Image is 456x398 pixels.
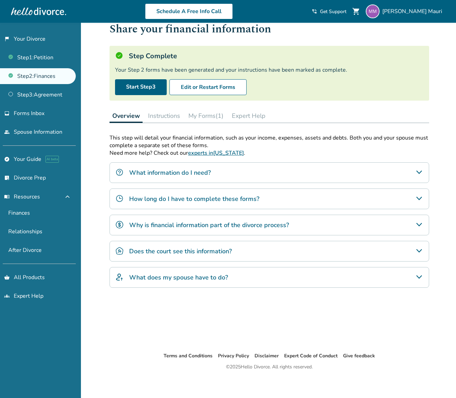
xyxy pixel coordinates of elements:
[4,36,10,42] span: flag_2
[115,247,124,255] img: Does the court see this information?
[169,79,247,95] button: Edit or Restart Forms
[14,110,44,117] span: Forms Inbox
[4,193,40,201] span: Resources
[110,188,429,209] div: How long do I have to complete these forms?
[229,109,268,123] button: Expert Help
[343,352,375,360] li: Give feedback
[382,8,445,15] span: [PERSON_NAME] Mauri
[255,352,279,360] li: Disclaimer
[422,365,456,398] iframe: Chat Widget
[188,149,244,157] a: experts in[US_STATE]
[45,156,59,163] span: AI beta
[320,8,346,15] span: Get Support
[110,241,429,262] div: Does the court see this information?
[110,215,429,235] div: Why is financial information part of the divorce process?
[110,149,429,157] p: Need more help? Check out our .
[352,7,360,16] span: shopping_cart
[110,109,143,123] button: Overview
[110,134,429,149] p: This step will detail your financial information, such as your income, expenses, assets and debts...
[312,9,317,14] span: phone_in_talk
[145,3,233,19] a: Schedule A Free Info Call
[115,168,124,176] img: What information do I need?
[110,21,429,38] h1: Share your financial information
[4,111,10,116] span: inbox
[4,293,10,299] span: groups
[284,353,338,359] a: Expert Code of Conduct
[115,194,124,203] img: How long do I have to complete these forms?
[4,129,10,135] span: people
[366,4,380,18] img: michelle.dowd@outlook.com
[110,267,429,288] div: What does my spouse have to do?
[226,363,313,371] div: © 2025 Hello Divorce. All rights reserved.
[129,51,177,61] h5: Step Complete
[63,193,72,201] span: expand_less
[218,353,249,359] a: Privacy Policy
[312,8,346,15] a: phone_in_talkGet Support
[110,162,429,183] div: What information do I need?
[115,273,124,281] img: What does my spouse have to do?
[129,168,211,177] h4: What information do I need?
[129,247,232,256] h4: Does the court see this information?
[129,221,289,229] h4: Why is financial information part of the divorce process?
[145,109,183,123] button: Instructions
[4,275,10,280] span: shopping_basket
[129,194,259,203] h4: How long do I have to complete these forms?
[164,353,213,359] a: Terms and Conditions
[186,109,226,123] button: My Forms(1)
[4,156,10,162] span: explore
[129,273,228,282] h4: What does my spouse have to do?
[115,221,124,229] img: Why is financial information part of the divorce process?
[115,79,167,95] a: Start Step3
[115,66,424,74] div: Your Step 2 forms have been generated and your instructions have been marked as complete.
[4,194,10,200] span: menu_book
[4,175,10,181] span: list_alt_check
